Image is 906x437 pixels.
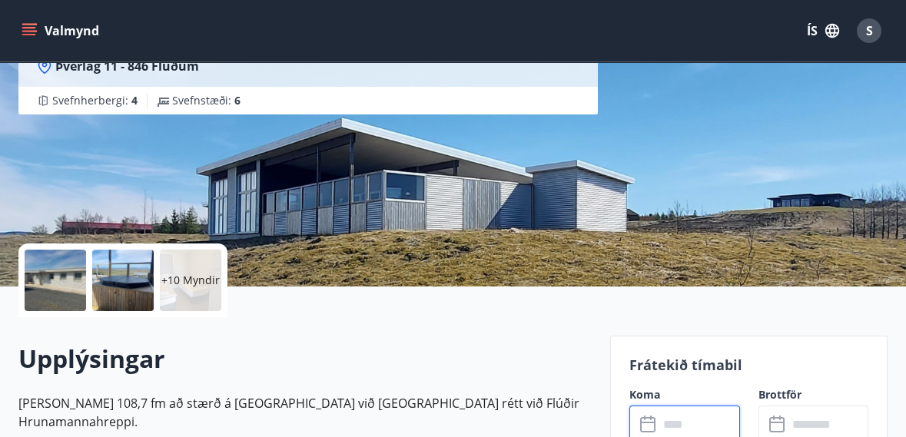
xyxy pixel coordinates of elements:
[52,93,138,108] span: Svefnherbergi :
[161,273,220,288] p: +10 Myndir
[55,58,199,74] span: Þverlág 11 - 846 Flúðum
[851,12,888,49] button: S
[758,387,869,402] label: Brottför
[866,22,873,39] span: S
[172,93,241,108] span: Svefnstæði :
[798,17,848,45] button: ÍS
[131,93,138,108] span: 4
[629,387,740,402] label: Koma
[18,342,592,376] h2: Upplýsingar
[629,355,868,375] p: Frátekið tímabil
[18,394,592,431] p: [PERSON_NAME] 108,7 fm að stærð á [GEOGRAPHIC_DATA] við [GEOGRAPHIC_DATA] rétt við Flúðir Hrunama...
[18,17,105,45] button: menu
[234,93,241,108] span: 6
